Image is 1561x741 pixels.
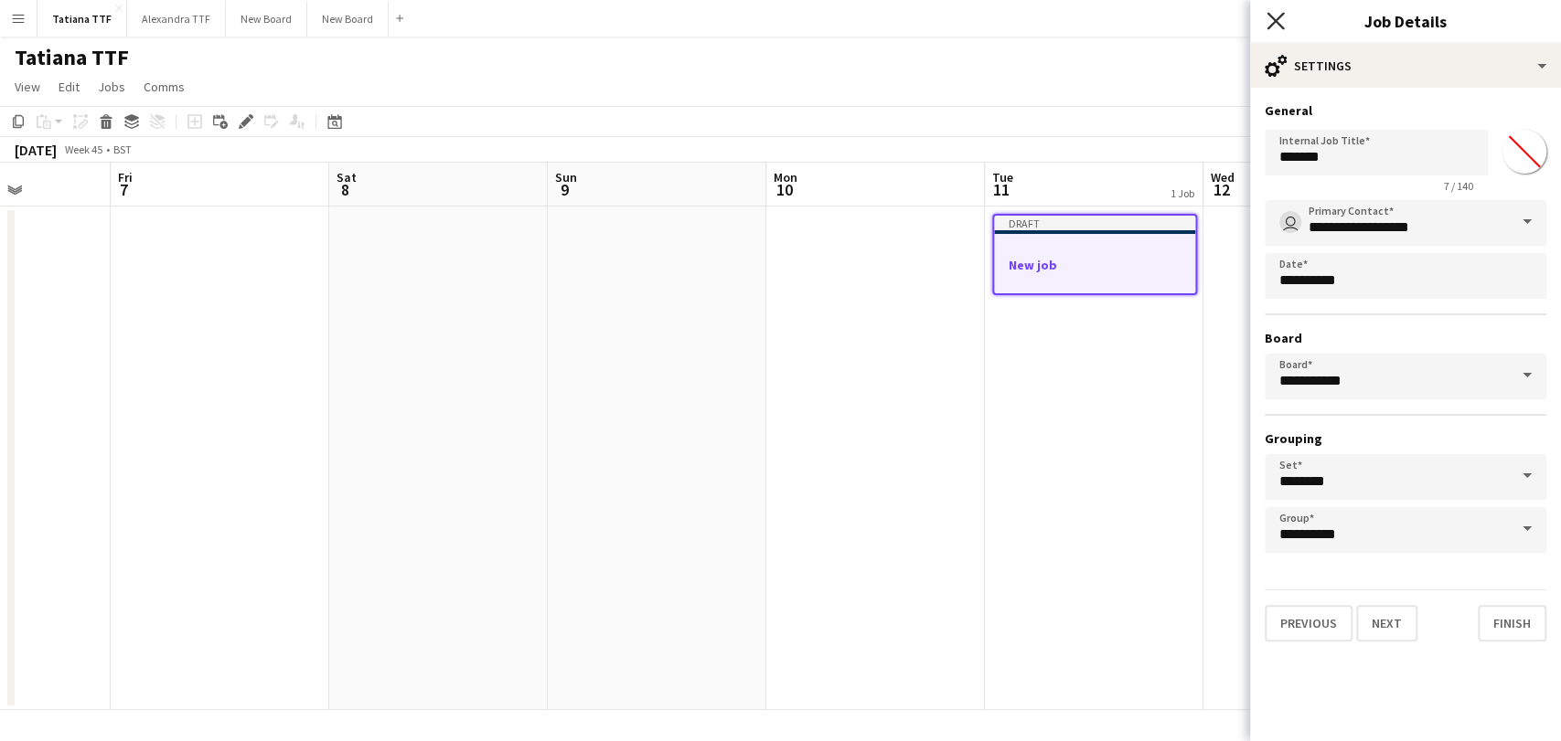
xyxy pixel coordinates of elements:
div: BST [113,143,132,156]
span: Sat [337,169,357,185]
span: 7 / 140 [1429,179,1488,193]
span: Tue [992,169,1013,185]
h3: Board [1265,330,1546,346]
button: Finish [1478,605,1546,641]
button: Next [1356,605,1417,641]
a: View [7,75,48,99]
span: Mon [774,169,797,185]
button: New Board [226,1,307,37]
span: Week 45 [60,143,106,156]
button: Previous [1265,605,1353,641]
button: New Board [307,1,389,37]
span: 9 [552,179,577,200]
span: View [15,79,40,95]
button: Tatiana TTF [37,1,127,37]
span: Edit [59,79,80,95]
div: [DATE] [15,141,57,159]
h3: New job [994,257,1195,273]
h3: Job Details [1250,9,1561,33]
h3: General [1265,102,1546,119]
span: Jobs [98,79,125,95]
h3: Grouping [1265,430,1546,447]
span: 7 [115,179,133,200]
a: Comms [136,75,192,99]
a: Jobs [91,75,133,99]
span: Sun [555,169,577,185]
span: Comms [144,79,185,95]
div: Settings [1250,44,1561,88]
app-job-card: DraftNew job [992,214,1197,295]
div: 1 Job [1171,186,1194,200]
span: Fri [118,169,133,185]
button: Alexandra TTF [127,1,226,37]
span: 8 [334,179,357,200]
div: Draft [994,216,1195,230]
h1: Tatiana TTF [15,44,129,71]
span: 12 [1208,179,1235,200]
span: Wed [1211,169,1235,185]
span: 10 [771,179,797,200]
a: Edit [51,75,87,99]
span: 11 [989,179,1013,200]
